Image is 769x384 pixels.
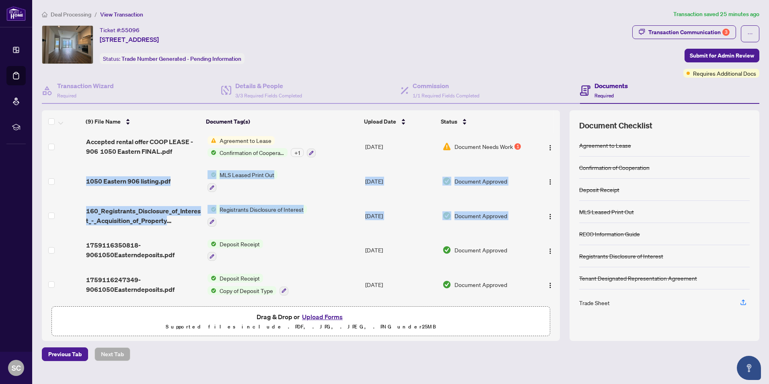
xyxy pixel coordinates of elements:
img: Document Status [442,142,451,151]
img: Status Icon [208,136,216,145]
span: Registrants Disclosure of Interest [216,205,307,214]
th: (9) File Name [82,110,203,133]
div: 3 [722,29,730,36]
article: Transaction saved 25 minutes ago [673,10,759,19]
img: Document Status [442,177,451,186]
span: Document Approved [454,177,507,186]
img: Document Status [442,246,451,254]
span: Trade Number Generated - Pending Information [121,55,241,62]
span: 1759116350818-9061050Easterndeposits.pdf [86,240,201,260]
h4: Transaction Wizard [57,81,114,91]
span: Required [594,93,614,99]
span: Drag & Drop or [257,312,345,322]
p: Supported files include .PDF, .JPG, .JPEG, .PNG under 25 MB [57,322,545,332]
td: [DATE] [362,233,439,268]
span: 1/1 Required Fields Completed [413,93,479,99]
img: Status Icon [208,205,216,214]
button: Logo [544,209,557,222]
button: Submit for Admin Review [685,49,759,62]
button: Status IconDeposit ReceiptStatus IconCopy of Deposit Type [208,274,288,295]
img: Status Icon [208,239,216,248]
span: Deal Processing [51,11,91,18]
span: Confirmation of Cooperation [216,148,288,157]
span: Document Approved [454,246,507,254]
h4: Documents [594,81,628,91]
span: 1050 Eastern 906 listing.pdf [86,176,171,186]
span: 55096 [121,27,140,34]
span: Status [441,117,457,126]
td: [DATE] [362,130,439,164]
div: Status: [100,53,245,64]
img: Logo [547,248,553,254]
th: Upload Date [361,110,438,133]
div: Deposit Receipt [579,185,619,194]
span: Document Approved [454,211,507,220]
div: + 1 [291,148,304,157]
button: Next Tab [95,347,130,361]
button: Logo [544,175,557,188]
img: Logo [547,282,553,289]
span: Upload Date [364,117,396,126]
span: ellipsis [747,31,753,37]
img: Logo [547,213,553,220]
span: 3/3 Required Fields Completed [235,93,302,99]
button: Upload Forms [300,312,345,322]
button: Open asap [737,356,761,380]
img: Logo [547,179,553,185]
h4: Commission [413,81,479,91]
span: Document Needs Work [454,142,513,151]
img: Status Icon [208,274,216,283]
button: Logo [544,140,557,153]
span: Submit for Admin Review [690,49,754,62]
span: SC [12,362,21,374]
td: [DATE] [362,198,439,233]
img: Document Status [442,211,451,220]
span: View Transaction [100,11,143,18]
th: Status [438,110,531,133]
img: Status Icon [208,148,216,157]
div: MLS Leased Print Out [579,207,634,216]
button: Logo [544,244,557,256]
button: Status IconMLS Leased Print Out [208,170,278,192]
li: / [95,10,97,19]
span: Requires Additional Docs [693,69,756,78]
span: Required [57,93,76,99]
span: Document Approved [454,280,507,289]
div: Confirmation of Cooperation [579,163,650,172]
span: 1759116247349-9061050Easterndeposits.pdf [86,275,201,294]
button: Logo [544,278,557,291]
img: Logo [547,145,553,151]
div: Tenant Designated Representation Agreement [579,274,697,283]
span: (9) File Name [86,117,121,126]
span: Agreement to Lease [216,136,275,145]
span: 160_Registrants_Disclosure_of_Interest_-_Acquisition_of_Property EXECUTED.pdf [86,206,201,225]
img: IMG-E12408901_1.jpg [42,26,93,64]
span: Document Checklist [579,120,652,131]
div: 1 [514,143,521,150]
div: RECO Information Guide [579,229,640,238]
span: MLS Leased Print Out [216,170,278,179]
td: [DATE] [362,267,439,302]
button: Status IconAgreement to LeaseStatus IconConfirmation of Cooperation+1 [208,136,316,158]
span: Previous Tab [48,348,82,361]
img: Document Status [442,280,451,289]
button: Previous Tab [42,347,88,361]
img: Status Icon [208,286,216,295]
button: Status IconRegistrants Disclosure of Interest [208,205,307,227]
h4: Details & People [235,81,302,91]
span: Deposit Receipt [216,239,263,248]
span: Accepted rental offer COOP LEASE - 906 1050 Eastern FINAL.pdf [86,137,201,156]
img: Status Icon [208,170,216,179]
div: Agreement to Lease [579,141,631,150]
div: Ticket #: [100,25,140,35]
span: Drag & Drop orUpload FormsSupported files include .PDF, .JPG, .JPEG, .PNG under25MB [52,307,550,337]
div: Registrants Disclosure of Interest [579,252,663,260]
span: [STREET_ADDRESS] [100,35,159,44]
span: Deposit Receipt [216,274,263,283]
button: Transaction Communication3 [632,25,736,39]
div: Trade Sheet [579,298,610,307]
span: Copy of Deposit Type [216,286,276,295]
span: home [42,12,47,17]
th: Document Tag(s) [203,110,361,133]
img: logo [6,6,26,21]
